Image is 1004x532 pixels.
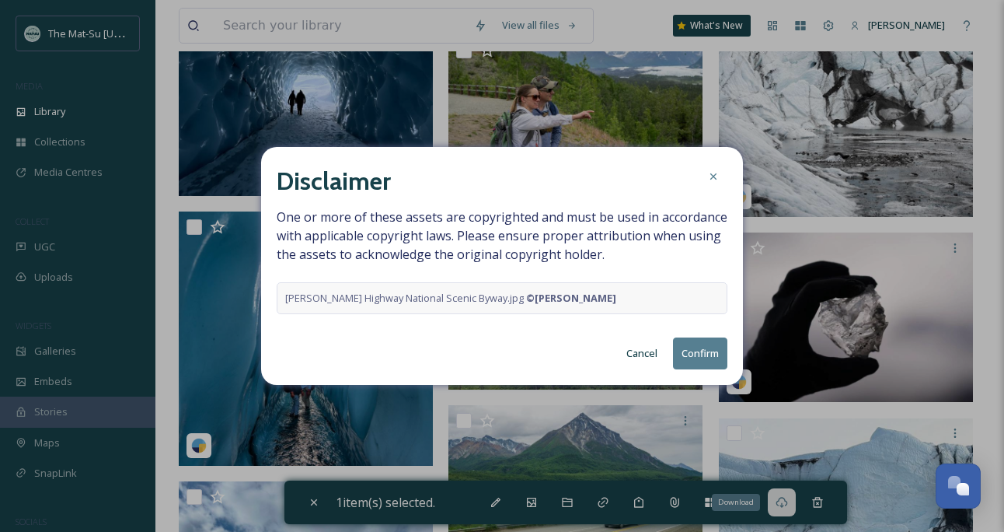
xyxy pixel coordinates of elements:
button: Cancel [619,338,665,369]
span: One or more of these assets are copyrighted and must be used in accordance with applicable copyri... [277,208,727,314]
strong: © [PERSON_NAME] [526,291,616,305]
span: [PERSON_NAME] Highway National Scenic Byway.jpg [285,291,616,306]
button: Confirm [673,338,727,369]
h2: Disclaimer [277,163,391,200]
button: Open Chat [936,464,981,509]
